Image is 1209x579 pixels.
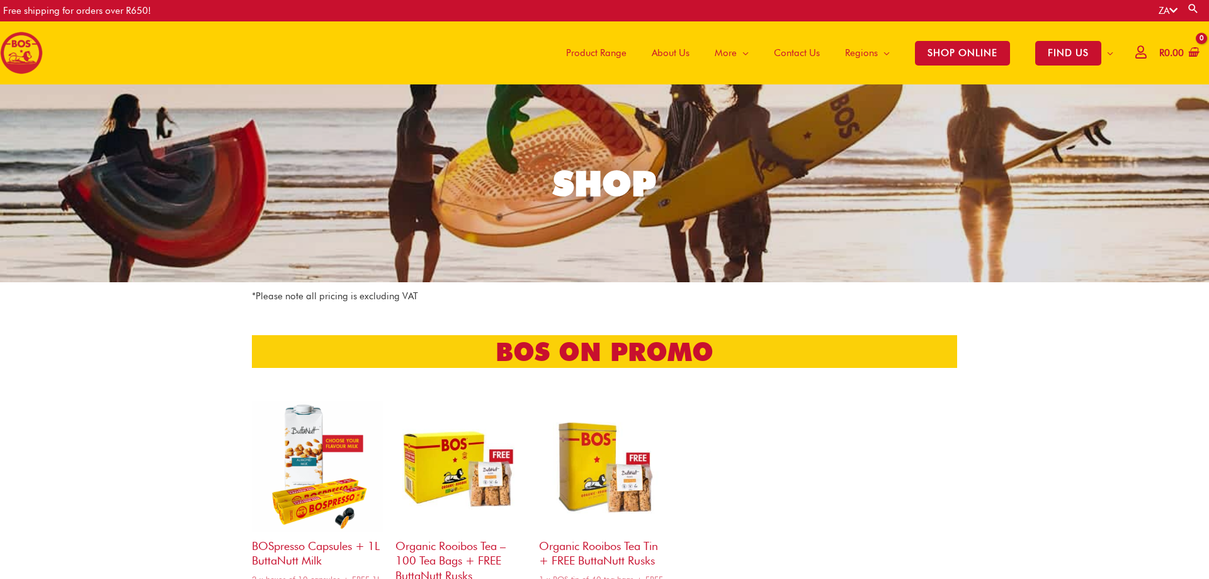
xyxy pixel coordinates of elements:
[252,335,957,368] h2: bos on promo
[566,34,627,72] span: Product Range
[902,21,1023,84] a: SHOP ONLINE
[539,401,670,532] img: organic rooibos tea tin
[1187,3,1200,14] a: Search button
[1159,5,1178,16] a: ZA
[553,21,639,84] a: Product Range
[915,41,1010,66] span: SHOP ONLINE
[553,166,656,201] div: SHOP
[761,21,832,84] a: Contact Us
[774,34,820,72] span: Contact Us
[1159,47,1164,59] span: R
[832,21,902,84] a: Regions
[252,401,383,532] img: bospresso capsules + 1l buttanutt milk
[544,21,1126,84] nav: Site Navigation
[845,34,878,72] span: Regions
[1035,41,1101,66] span: FIND US
[1157,39,1200,67] a: View Shopping Cart, empty
[652,34,690,72] span: About Us
[252,289,957,304] p: *Please note all pricing is excluding VAT
[1159,47,1184,59] bdi: 0.00
[715,34,737,72] span: More
[639,21,702,84] a: About Us
[395,401,526,532] img: organic rooibos tea 100 tea bags
[702,21,761,84] a: More
[252,532,383,568] h2: BOSpresso capsules + 1L ButtaNutt Milk
[539,532,670,568] h2: Organic Rooibos Tea Tin + FREE ButtaNutt Rusks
